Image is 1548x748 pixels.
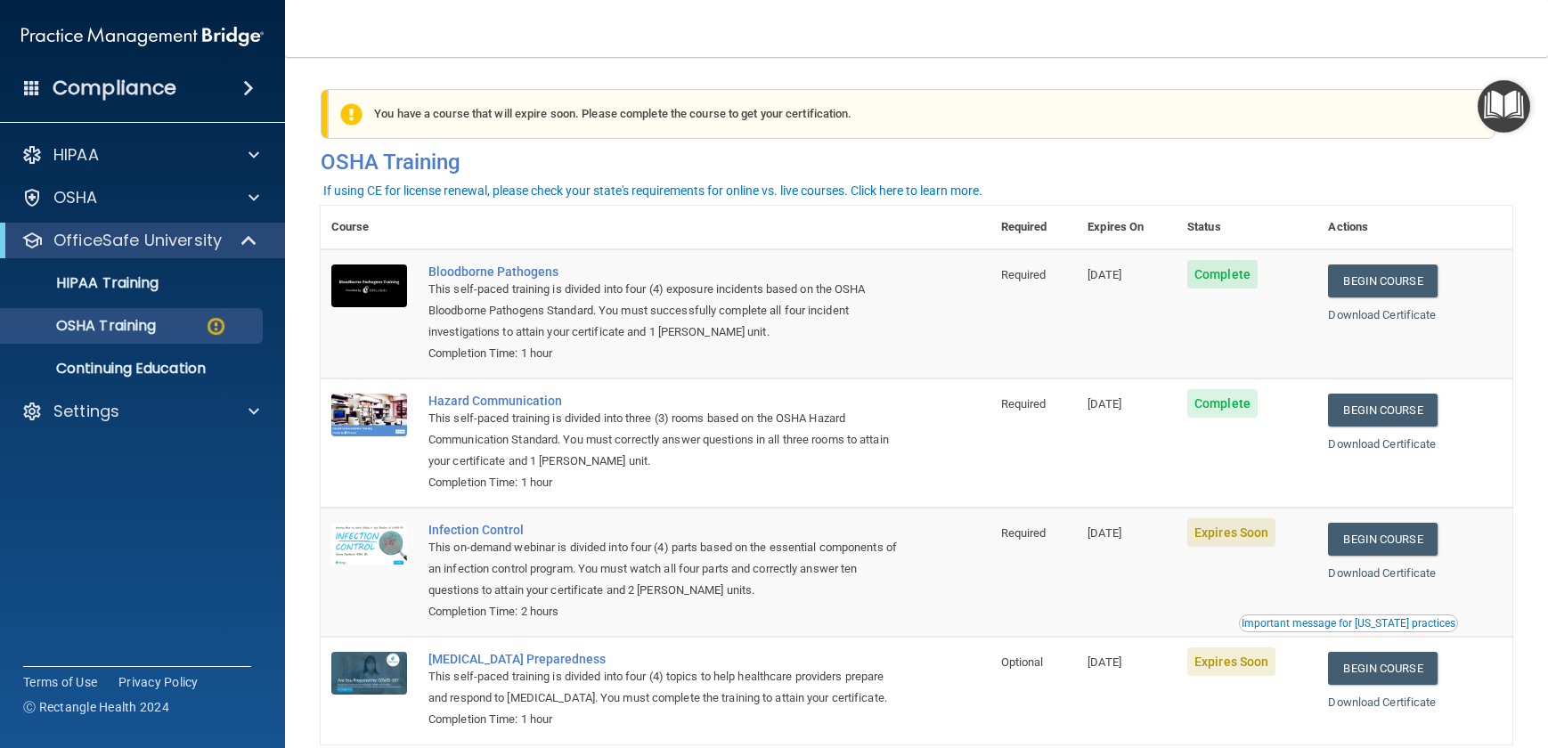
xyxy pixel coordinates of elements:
[1328,566,1436,580] a: Download Certificate
[428,523,901,537] a: Infection Control
[1328,264,1437,297] a: Begin Course
[990,206,1077,249] th: Required
[428,666,901,709] div: This self-paced training is divided into four (4) topics to help healthcare providers prepare and...
[1001,268,1047,281] span: Required
[21,230,258,251] a: OfficeSafe University
[1187,518,1275,547] span: Expires Soon
[323,184,982,197] div: If using CE for license renewal, please check your state's requirements for online vs. live cours...
[118,673,199,691] a: Privacy Policy
[1001,655,1044,669] span: Optional
[21,144,259,166] a: HIPAA
[1328,394,1437,427] a: Begin Course
[205,315,227,337] img: warning-circle.0cc9ac19.png
[1328,437,1436,451] a: Download Certificate
[321,182,985,199] button: If using CE for license renewal, please check your state's requirements for online vs. live cours...
[428,537,901,601] div: This on-demand webinar is divided into four (4) parts based on the essential components of an inf...
[1328,652,1437,685] a: Begin Course
[428,652,901,666] a: [MEDICAL_DATA] Preparedness
[428,394,901,408] a: Hazard Communication
[328,89,1495,139] div: You have a course that will expire soon. Please complete the course to get your certification.
[1478,80,1530,133] button: Open Resource Center
[1242,618,1455,629] div: Important message for [US_STATE] practices
[53,76,176,101] h4: Compliance
[1328,523,1437,556] a: Begin Course
[1239,614,1458,632] button: Read this if you are a dental practitioner in the state of CA
[12,360,255,378] p: Continuing Education
[1088,397,1121,411] span: [DATE]
[1177,206,1317,249] th: Status
[1328,695,1436,709] a: Download Certificate
[1328,308,1436,321] a: Download Certificate
[53,401,119,422] p: Settings
[1187,389,1258,418] span: Complete
[1088,655,1121,669] span: [DATE]
[1088,526,1121,540] span: [DATE]
[428,601,901,622] div: Completion Time: 2 hours
[340,103,363,126] img: exclamation-circle-solid-warning.7ed2984d.png
[321,150,1512,175] h4: OSHA Training
[1317,206,1512,249] th: Actions
[1187,260,1258,289] span: Complete
[53,230,222,251] p: OfficeSafe University
[1088,268,1121,281] span: [DATE]
[21,187,259,208] a: OSHA
[428,264,901,279] a: Bloodborne Pathogens
[53,144,99,166] p: HIPAA
[1187,647,1275,676] span: Expires Soon
[21,401,259,422] a: Settings
[23,698,169,716] span: Ⓒ Rectangle Health 2024
[1001,526,1047,540] span: Required
[1001,397,1047,411] span: Required
[21,19,264,54] img: PMB logo
[428,343,901,364] div: Completion Time: 1 hour
[428,408,901,472] div: This self-paced training is divided into three (3) rooms based on the OSHA Hazard Communication S...
[1077,206,1177,249] th: Expires On
[53,187,98,208] p: OSHA
[428,279,901,343] div: This self-paced training is divided into four (4) exposure incidents based on the OSHA Bloodborne...
[12,317,156,335] p: OSHA Training
[428,709,901,730] div: Completion Time: 1 hour
[12,274,159,292] p: HIPAA Training
[428,472,901,493] div: Completion Time: 1 hour
[23,673,97,691] a: Terms of Use
[321,206,418,249] th: Course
